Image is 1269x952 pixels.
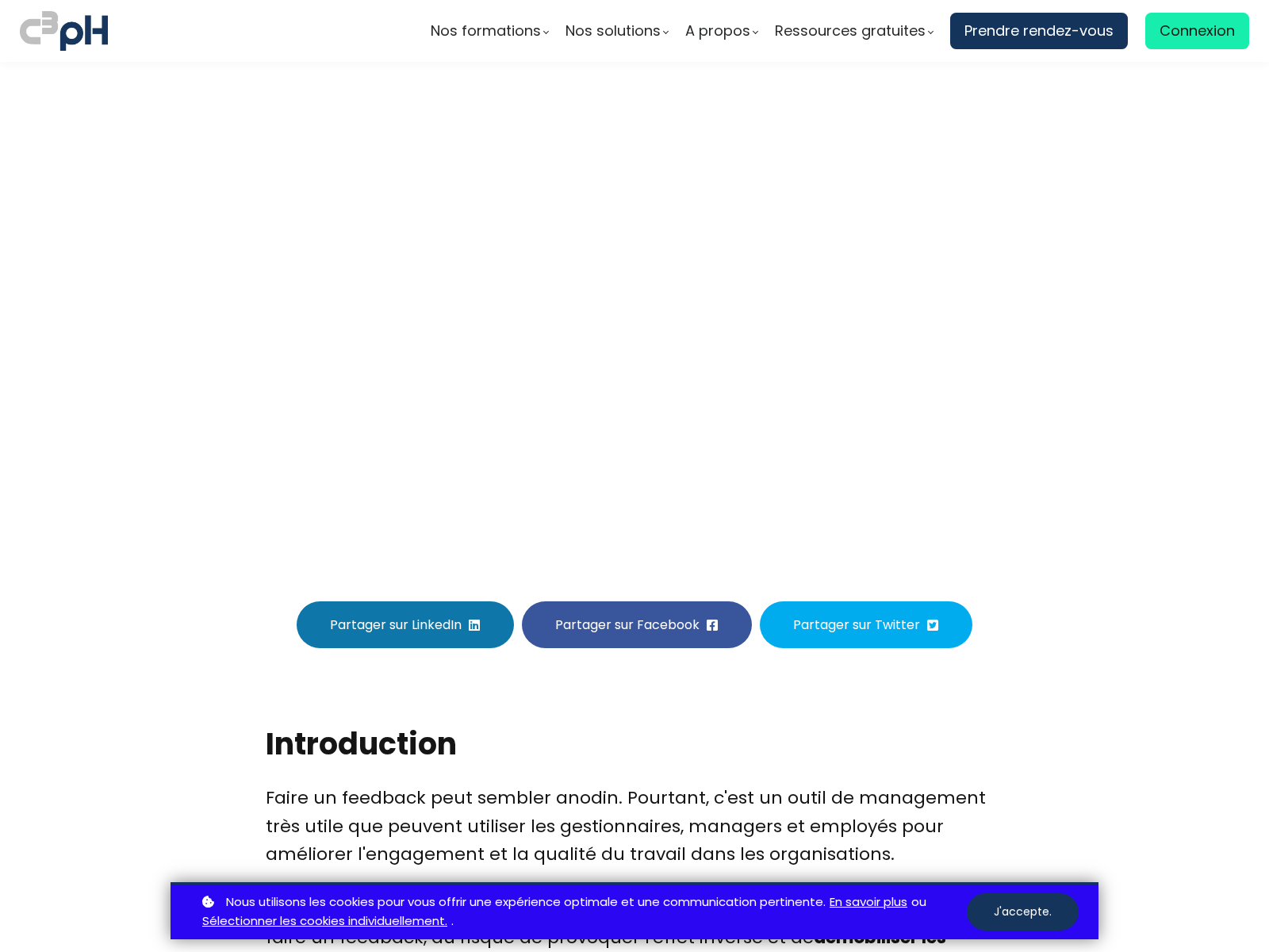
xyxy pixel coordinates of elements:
[565,19,661,43] span: Nos solutions
[775,19,926,43] span: Ressources gratuites
[266,785,986,866] span: Faire un feedback peut sembler anodin. Pourtant, c'est un outil de management très utile que peuv...
[950,13,1128,49] a: Prendre rendez-vous
[20,8,108,54] img: logo C3PH
[297,601,514,648] button: Partager sur LinkedIn
[226,892,826,912] span: Nous utilisons les cookies pour vous offrir une expérience optimale et une communication pertinente.
[964,19,1114,43] span: Prendre rendez-vous
[266,724,1003,764] h2: Introduction
[198,892,967,932] p: ou .
[522,601,752,648] button: Partager sur Facebook
[793,615,920,635] span: Partager sur Twitter
[830,892,907,912] a: En savoir plus
[685,19,750,43] span: A propos
[967,893,1079,931] button: J'accepte.
[330,615,462,635] span: Partager sur LinkedIn
[555,615,700,635] span: Partager sur Facebook
[760,601,972,648] button: Partager sur Twitter
[1145,13,1249,49] a: Connexion
[202,912,447,931] a: Sélectionner les cookies individuellement.
[1160,19,1235,43] span: Connexion
[431,19,541,43] span: Nos formations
